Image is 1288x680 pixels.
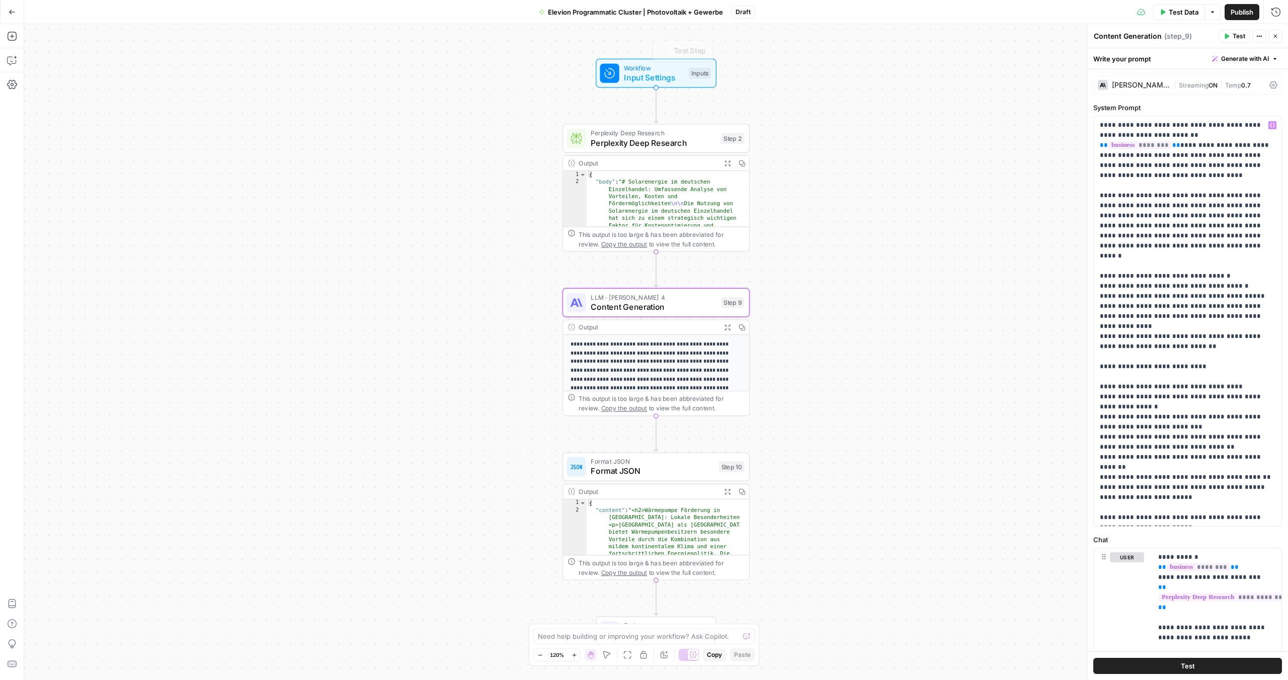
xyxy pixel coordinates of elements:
div: Perplexity Deep ResearchPerplexity Deep ResearchStep 2Output{ "body":"# Solarenergie im deutschen... [562,124,750,251]
div: Write your prompt [1087,48,1288,69]
span: Toggle code folding, rows 1 through 3 [580,171,586,178]
button: Test Data [1153,4,1204,20]
div: This output is too large & has been abbreviated for review. to view the full content. [579,558,744,577]
span: Draft [736,8,751,17]
span: Generate with AI [1221,54,1269,63]
div: This output is too large & has been abbreviated for review. to view the full content. [579,394,744,413]
span: ON [1209,81,1218,89]
div: Format JSONFormat JSONStep 10Output{ "content":"<h2>Wärmepumpe Förderung in [GEOGRAPHIC_DATA]: Lo... [562,452,750,580]
g: Edge from start to step_2 [654,88,658,123]
span: Content Generation [591,301,716,313]
div: Step 2 [721,133,745,144]
span: Toggle code folding, rows 1 through 3 [580,499,586,506]
button: Paste [730,648,755,661]
textarea: Content Generation [1094,31,1162,41]
span: Streaming [1179,81,1209,89]
span: Copy [707,650,722,659]
button: Generate with AI [1208,52,1282,65]
div: Output [579,322,716,332]
span: Format JSON [591,465,714,477]
span: | [1218,79,1225,90]
div: Inputs [689,68,711,79]
span: Temp [1225,81,1241,89]
label: Chat [1093,535,1282,545]
span: Test Data [1169,7,1198,17]
span: | [1174,79,1179,90]
span: Paste [734,650,751,659]
button: Test [1219,30,1250,43]
span: Format JSON [591,457,714,466]
span: Test [1181,661,1195,671]
span: Copy the output [601,569,647,576]
g: Edge from step_2 to step_9 [654,252,658,287]
button: Publish [1225,4,1259,20]
span: Perplexity Deep Research [591,128,716,138]
g: Edge from step_9 to step_10 [654,416,658,451]
span: 0.7 [1241,81,1251,89]
span: 120% [550,651,564,659]
span: Perplexity Deep Research [591,137,716,149]
span: Workflow [624,63,684,72]
div: EndOutput [562,617,750,646]
div: 1 [563,171,587,178]
div: Output [579,158,716,168]
span: ( step_9 ) [1164,31,1192,41]
span: Input Settings [624,71,684,83]
div: Step 10 [719,461,744,472]
span: LLM · [PERSON_NAME] 4 [591,292,716,302]
div: WorkflowInput SettingsInputsTest Step [562,59,750,88]
div: This output is too large & has been abbreviated for review. to view the full content. [579,229,744,248]
div: Output [579,487,716,496]
span: End [624,621,706,630]
g: Edge from step_10 to end [654,580,658,616]
span: Copy the output [601,404,647,411]
div: Step 9 [721,297,745,308]
label: System Prompt [1093,103,1282,113]
div: [PERSON_NAME] 4 [1112,81,1170,89]
span: Copy the output [601,240,647,247]
span: Publish [1231,7,1253,17]
span: Elevion Programmatic Cluster | Photovoltaik + Gewerbe [548,7,723,17]
button: user [1110,552,1144,562]
button: Elevion Programmatic Cluster | Photovoltaik + Gewerbe [533,4,729,20]
span: Test [1233,32,1245,41]
button: Copy [703,648,726,661]
div: 1 [563,499,587,506]
button: Test [1093,658,1282,674]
